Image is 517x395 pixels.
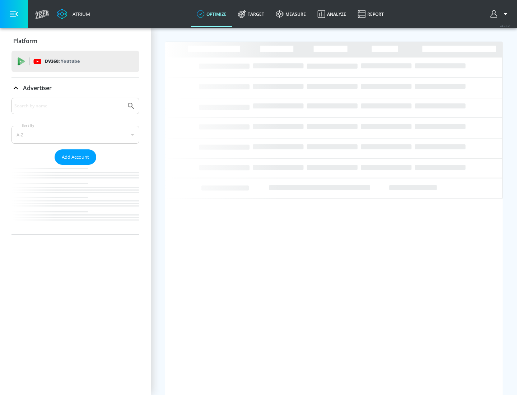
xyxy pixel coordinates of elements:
[232,1,270,27] a: Target
[11,78,139,98] div: Advertiser
[191,1,232,27] a: optimize
[500,24,510,28] span: v 4.22.2
[11,31,139,51] div: Platform
[70,11,90,17] div: Atrium
[23,84,52,92] p: Advertiser
[270,1,312,27] a: measure
[62,153,89,161] span: Add Account
[61,57,80,65] p: Youtube
[20,123,36,128] label: Sort By
[11,51,139,72] div: DV360: Youtube
[57,9,90,19] a: Atrium
[11,126,139,144] div: A-Z
[11,165,139,234] nav: list of Advertiser
[13,37,37,45] p: Platform
[14,101,123,111] input: Search by name
[352,1,390,27] a: Report
[312,1,352,27] a: Analyze
[55,149,96,165] button: Add Account
[45,57,80,65] p: DV360:
[11,98,139,234] div: Advertiser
